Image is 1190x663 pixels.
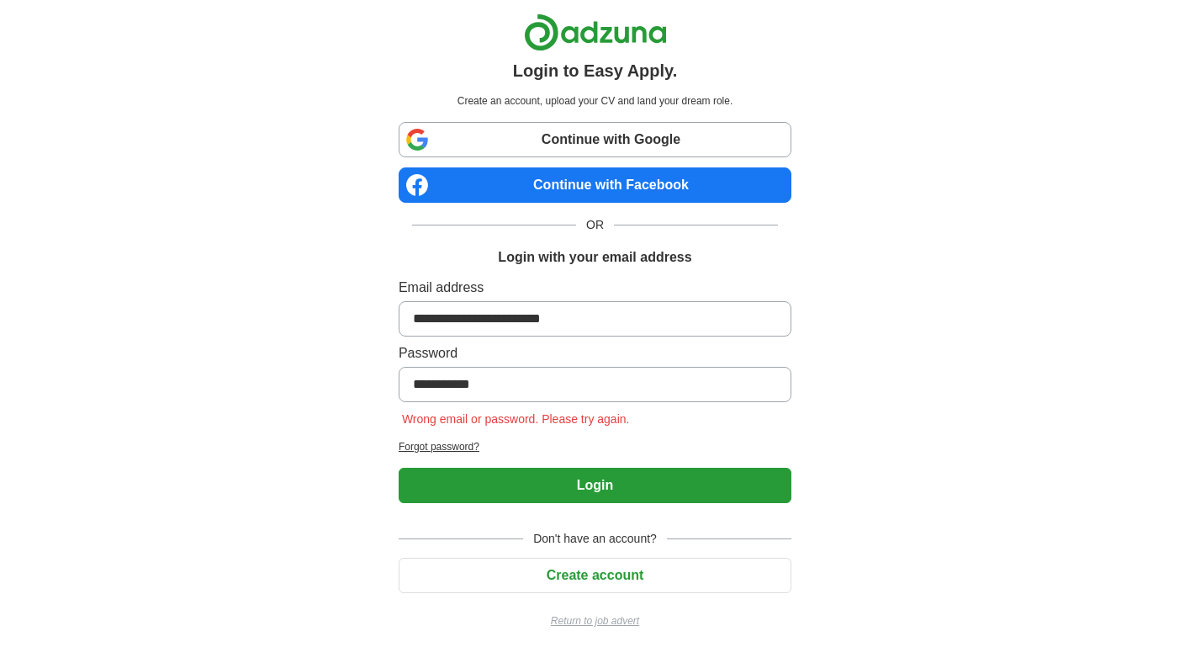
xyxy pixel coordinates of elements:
[523,530,667,548] span: Don't have an account?
[399,439,791,454] a: Forgot password?
[399,568,791,582] a: Create account
[402,93,788,109] p: Create an account, upload your CV and land your dream role.
[399,167,791,203] a: Continue with Facebook
[399,412,633,426] span: Wrong email or password. Please try again.
[513,58,678,83] h1: Login to Easy Apply.
[524,13,667,51] img: Adzuna logo
[399,468,791,503] button: Login
[399,343,791,363] label: Password
[399,122,791,157] a: Continue with Google
[399,613,791,629] a: Return to job advert
[576,216,614,234] span: OR
[399,558,791,593] button: Create account
[399,278,791,298] label: Email address
[498,247,691,268] h1: Login with your email address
